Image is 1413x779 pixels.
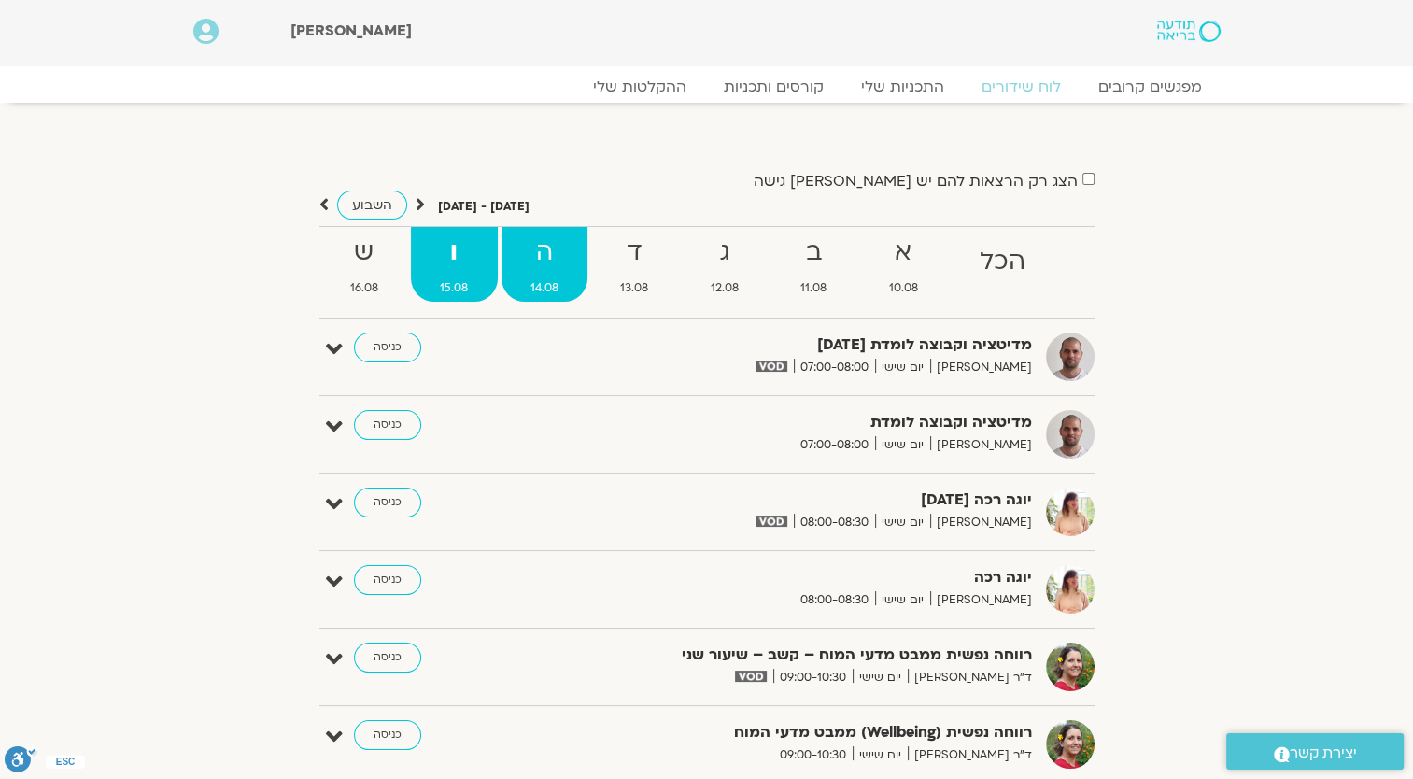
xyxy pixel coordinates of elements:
img: vodicon [735,671,766,682]
a: השבוע [337,191,407,220]
strong: ו [411,232,498,274]
span: [PERSON_NAME] [290,21,412,41]
a: הכל [951,227,1055,302]
a: קורסים ותכניות [705,78,842,96]
a: כניסה [354,410,421,440]
span: 09:00-10:30 [773,745,853,765]
a: התכניות שלי [842,78,963,96]
strong: מדיטציה וקבוצה לומדת [574,410,1032,435]
strong: מדיטציה וקבוצה לומדת [DATE] [574,333,1032,358]
strong: הכל [951,241,1055,283]
img: vodicon [756,516,786,527]
a: ג12.08 [682,227,769,302]
span: 12.08 [682,278,769,298]
a: כניסה [354,565,421,595]
a: מפגשים קרובים [1080,78,1221,96]
strong: יוגה רכה [DATE] [574,488,1032,513]
strong: ב [771,232,856,274]
span: יום שישי [875,590,930,610]
a: ה14.08 [502,227,588,302]
img: vodicon [756,361,786,372]
strong: ה [502,232,588,274]
nav: Menu [193,78,1221,96]
a: ב11.08 [771,227,856,302]
a: ההקלטות שלי [574,78,705,96]
a: כניסה [354,333,421,362]
label: הצג רק הרצאות להם יש [PERSON_NAME] גישה [754,173,1078,190]
a: ו15.08 [411,227,498,302]
strong: יוגה רכה [574,565,1032,590]
span: 16.08 [321,278,408,298]
a: ד13.08 [591,227,678,302]
span: 10.08 [860,278,948,298]
span: השבוע [352,196,392,214]
span: יום שישי [853,668,908,687]
span: 07:00-08:00 [794,358,875,377]
a: כניסה [354,720,421,750]
strong: ג [682,232,769,274]
span: [PERSON_NAME] [930,513,1032,532]
span: 08:00-08:30 [794,590,875,610]
strong: רווחה נפשית ממבט מדעי המוח – קשב – שיעור שני [574,643,1032,668]
a: ש16.08 [321,227,408,302]
span: יום שישי [875,513,930,532]
span: [PERSON_NAME] [930,358,1032,377]
span: 09:00-10:30 [773,668,853,687]
a: כניסה [354,643,421,673]
span: יום שישי [875,435,930,455]
span: יום שישי [875,358,930,377]
span: יצירת קשר [1290,741,1357,766]
a: כניסה [354,488,421,517]
span: 14.08 [502,278,588,298]
strong: רווחה נפשית (Wellbeing) ממבט מדעי המוח [574,720,1032,745]
span: 13.08 [591,278,678,298]
span: 15.08 [411,278,498,298]
span: 07:00-08:00 [794,435,875,455]
strong: א [860,232,948,274]
span: ד"ר [PERSON_NAME] [908,668,1032,687]
span: 11.08 [771,278,856,298]
span: ד"ר [PERSON_NAME] [908,745,1032,765]
span: [PERSON_NAME] [930,590,1032,610]
a: יצירת קשר [1226,733,1404,770]
span: יום שישי [853,745,908,765]
p: [DATE] - [DATE] [438,197,530,217]
strong: ד [591,232,678,274]
strong: ש [321,232,408,274]
a: לוח שידורים [963,78,1080,96]
a: א10.08 [860,227,948,302]
span: 08:00-08:30 [794,513,875,532]
span: [PERSON_NAME] [930,435,1032,455]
